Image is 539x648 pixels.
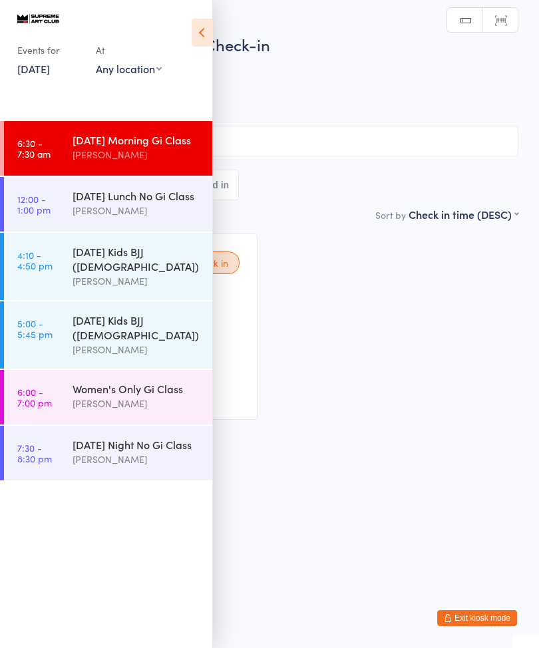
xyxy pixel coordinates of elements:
div: [PERSON_NAME] [73,273,201,289]
div: [PERSON_NAME] [73,396,201,411]
time: 7:30 - 8:30 pm [17,442,52,464]
label: Sort by [375,208,406,222]
time: 4:10 - 4:50 pm [17,249,53,271]
span: [PERSON_NAME] [21,75,498,88]
a: 5:00 -5:45 pm[DATE] Kids BJJ ([DEMOGRAPHIC_DATA])[PERSON_NAME] [4,301,212,369]
a: 4:10 -4:50 pm[DATE] Kids BJJ ([DEMOGRAPHIC_DATA])[PERSON_NAME] [4,233,212,300]
time: 5:00 - 5:45 pm [17,318,53,339]
time: 6:30 - 7:30 am [17,138,51,159]
div: At [96,39,162,61]
a: 7:30 -8:30 pm[DATE] Night No Gi Class[PERSON_NAME] [4,426,212,480]
div: Events for [17,39,83,61]
div: [DATE] Night No Gi Class [73,437,201,452]
div: Any location [96,61,162,76]
div: [DATE] Lunch No Gi Class [73,188,201,203]
div: [PERSON_NAME] [73,452,201,467]
div: [PERSON_NAME] [73,342,201,357]
span: [PERSON_NAME] [21,88,498,102]
time: 12:00 - 1:00 pm [17,194,51,215]
div: Women's Only Gi Class [73,381,201,396]
h2: [DATE] Morning Gi Class Check-in [21,33,518,55]
span: BJJ - Adults [21,102,518,115]
div: [DATE] Kids BJJ ([DEMOGRAPHIC_DATA]) [73,313,201,342]
a: 12:00 -1:00 pm[DATE] Lunch No Gi Class[PERSON_NAME] [4,177,212,232]
button: Exit kiosk mode [437,610,517,626]
a: [DATE] [17,61,50,76]
span: [DATE] 6:30am [21,62,498,75]
div: [DATE] Kids BJJ ([DEMOGRAPHIC_DATA]) [73,244,201,273]
div: [PERSON_NAME] [73,147,201,162]
a: 6:30 -7:30 am[DATE] Morning Gi Class[PERSON_NAME] [4,121,212,176]
div: [DATE] Morning Gi Class [73,132,201,147]
a: 6:00 -7:00 pmWomen's Only Gi Class[PERSON_NAME] [4,370,212,424]
time: 6:00 - 7:00 pm [17,387,52,408]
div: Check in time (DESC) [409,207,518,222]
div: [PERSON_NAME] [73,203,201,218]
input: Search [21,126,518,156]
img: Supreme Art Club Pty Ltd [13,11,63,26]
